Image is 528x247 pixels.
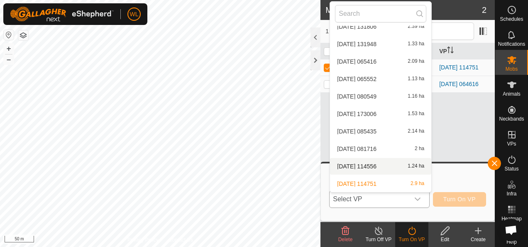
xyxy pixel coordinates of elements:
li: 2025-09-14 085435 [330,123,431,140]
li: 2025-09-17 114556 [330,158,431,175]
h2: Mobs [325,5,482,15]
span: 1.24 ha [408,163,424,169]
input: Search [335,5,426,22]
span: Status [504,166,518,171]
span: [DATE] 114556 [337,163,376,169]
span: Turn On VP [443,196,476,203]
span: Delete [338,237,353,242]
span: VPs [507,141,516,146]
span: [DATE] 080549 [337,94,376,99]
span: 1.16 ha [408,94,424,99]
span: [DATE] 085435 [337,128,376,134]
span: Infra [506,191,516,196]
span: Help [506,240,517,245]
a: Contact Us [169,236,193,244]
li: 2025-09-12 080549 [330,88,431,105]
a: Privacy Policy [127,236,159,244]
span: 2.9 ha [411,181,424,187]
span: 2 [482,4,486,16]
img: Gallagher Logo [10,7,114,22]
span: [DATE] 131948 [337,41,376,47]
div: Create [462,236,495,243]
a: [DATE] 114751 [439,64,479,71]
span: [DATE] 081716 [337,146,376,152]
span: [DATE] 065416 [337,59,376,64]
li: 2025-09-08 131806 [330,18,431,35]
li: 2025-09-12 173006 [330,106,431,122]
li: 2025-09-17 114751 [330,175,431,192]
span: [DATE] 065552 [337,76,376,82]
li: 2025-09-11 065416 [330,53,431,70]
span: Animals [503,91,521,96]
div: Open chat [500,219,522,241]
div: Turn Off VP [362,236,395,243]
span: 2.09 ha [408,59,424,64]
div: dropdown trigger [409,191,426,207]
p-sorticon: Activate to sort [447,48,454,54]
span: WL [130,10,139,19]
span: Heatmap [501,216,522,221]
span: [DATE] 114751 [337,181,376,187]
button: Map Layers [18,30,28,40]
li: 2025-09-11 065552 [330,71,431,87]
button: Reset Map [4,30,14,40]
span: 2.39 ha [408,24,424,30]
span: 2.14 ha [408,128,424,134]
li: 2025-09-08 131948 [330,36,431,52]
span: 1.53 ha [408,111,424,117]
span: [DATE] 173006 [337,111,376,117]
span: Notifications [498,42,525,47]
span: 1.33 ha [408,41,424,47]
th: VP [436,43,495,59]
li: 2025-09-15 081716 [330,141,431,157]
span: 1.13 ha [408,76,424,82]
span: 1 selected [325,27,373,36]
span: 2 ha [415,146,424,152]
div: Turn On VP [395,236,428,243]
span: Neckbands [499,116,524,121]
a: [DATE] 064616 [439,81,479,87]
button: – [4,54,14,64]
button: Turn On VP [433,192,486,207]
div: Edit [428,236,462,243]
span: [DATE] 131806 [337,24,376,30]
span: Select VP [330,191,409,207]
span: Schedules [500,17,523,22]
span: Mobs [506,67,518,72]
button: + [4,44,14,54]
